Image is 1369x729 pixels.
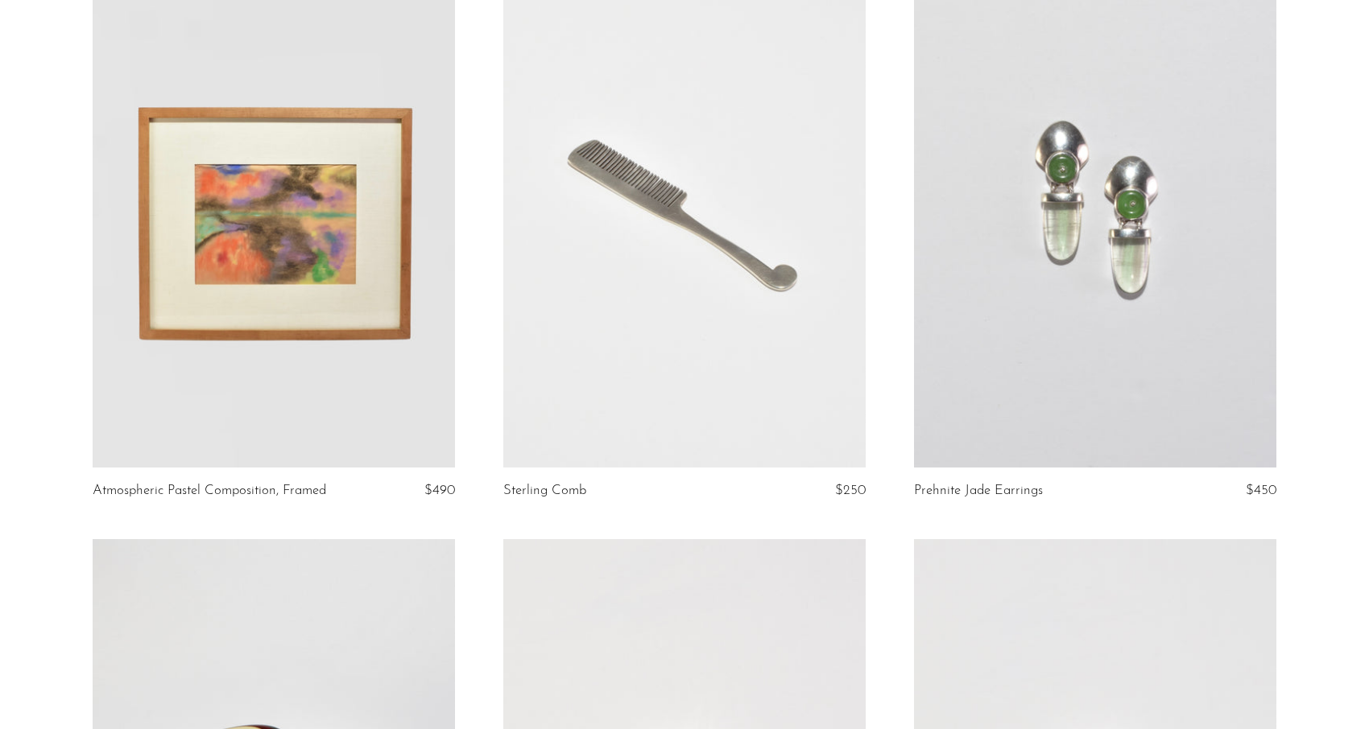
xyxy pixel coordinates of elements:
[835,484,866,497] span: $250
[424,484,455,497] span: $490
[503,484,586,498] a: Sterling Comb
[1246,484,1276,497] span: $450
[914,484,1043,498] a: Prehnite Jade Earrings
[93,484,326,498] a: Atmospheric Pastel Composition, Framed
